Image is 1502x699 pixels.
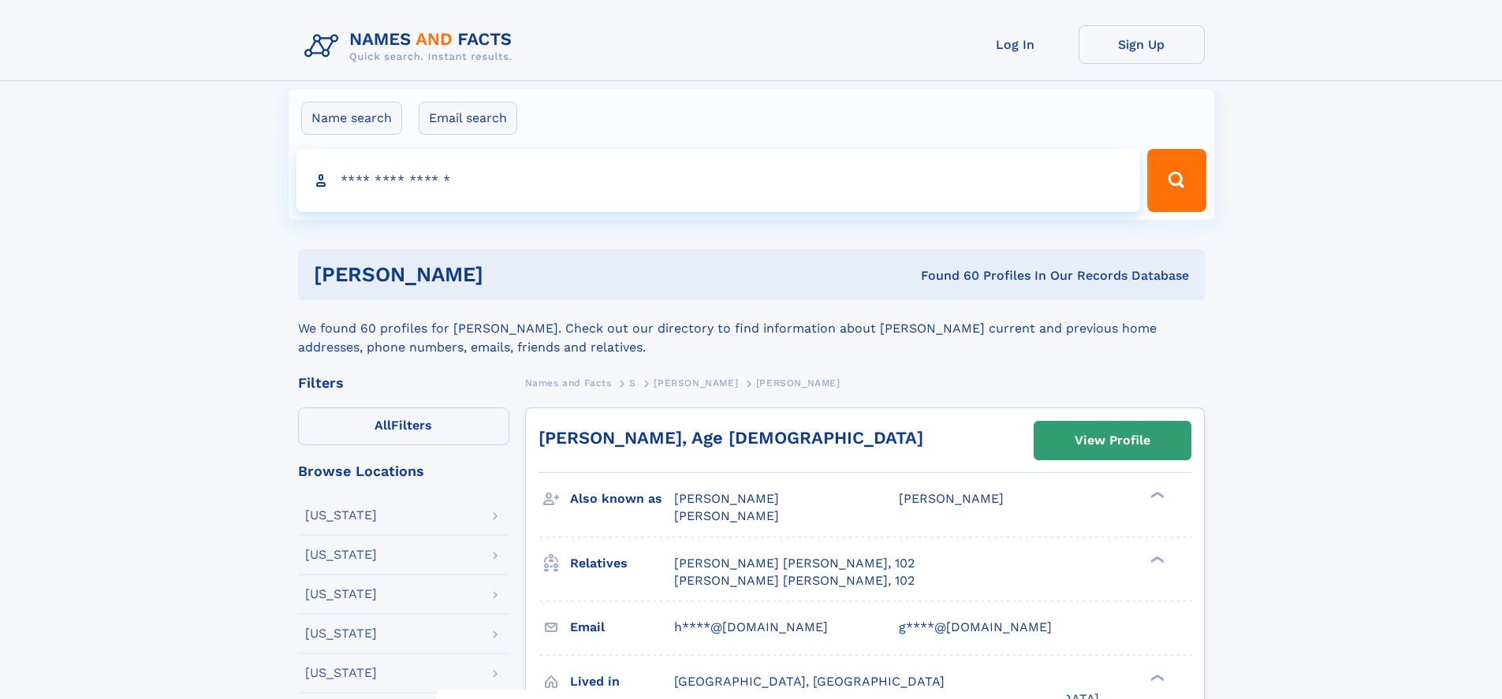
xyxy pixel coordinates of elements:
[674,491,779,506] span: [PERSON_NAME]
[1146,554,1165,564] div: ❯
[1146,490,1165,500] div: ❯
[756,377,840,389] span: [PERSON_NAME]
[375,418,391,433] span: All
[314,265,703,284] h1: [PERSON_NAME]
[674,555,915,572] a: [PERSON_NAME] [PERSON_NAME], 102
[301,102,402,135] label: Name search
[298,407,509,445] label: Filters
[674,572,915,589] a: [PERSON_NAME] [PERSON_NAME], 102
[305,627,377,640] div: [US_STATE]
[570,550,674,577] h3: Relatives
[570,485,674,512] h3: Also known as
[298,464,509,478] div: Browse Locations
[674,508,779,523] span: [PERSON_NAME]
[570,614,674,641] h3: Email
[298,300,1205,357] div: We found 60 profiles for [PERSON_NAME]. Check out our directory to find information about [PERSON...
[525,373,612,392] a: Names and Facts
[570,668,674,695] h3: Lived in
[674,674,945,689] span: [GEOGRAPHIC_DATA], [GEOGRAPHIC_DATA]
[629,373,636,392] a: S
[296,149,1141,212] input: search input
[298,25,525,68] img: Logo Names and Facts
[305,588,377,600] div: [US_STATE]
[1034,422,1191,459] a: View Profile
[654,373,738,392] a: [PERSON_NAME]
[899,491,1004,506] span: [PERSON_NAME]
[952,25,1079,64] a: Log In
[1079,25,1205,64] a: Sign Up
[702,267,1189,284] div: Found 60 Profiles In Our Records Database
[298,376,509,390] div: Filters
[305,509,377,522] div: [US_STATE]
[1147,149,1206,212] button: Search Button
[1146,672,1165,682] div: ❯
[654,377,738,389] span: [PERSON_NAME]
[629,377,636,389] span: S
[305,548,377,561] div: [US_STATE]
[539,428,923,448] a: [PERSON_NAME], Age [DEMOGRAPHIC_DATA]
[1075,422,1150,459] div: View Profile
[419,102,517,135] label: Email search
[305,667,377,679] div: [US_STATE]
